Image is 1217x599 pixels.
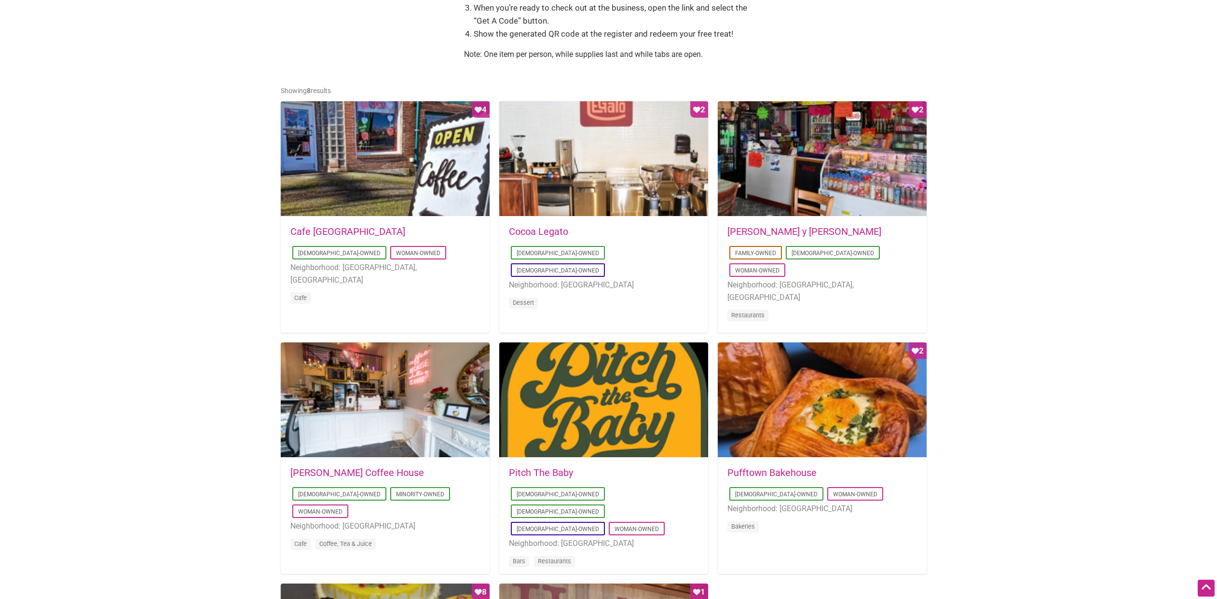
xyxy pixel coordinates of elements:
a: Cafe [GEOGRAPHIC_DATA] [290,226,405,237]
a: [DEMOGRAPHIC_DATA]-Owned [298,250,381,257]
a: Pitch The Baby [509,467,573,478]
a: [DEMOGRAPHIC_DATA]-Owned [517,491,599,498]
a: [DEMOGRAPHIC_DATA]-Owned [792,250,874,257]
a: Woman-Owned [298,508,342,515]
a: Coffee, Tea & Juice [319,540,372,547]
li: Neighborhood: [GEOGRAPHIC_DATA] [509,279,698,291]
p: Note: One item per person, while supplies last and while tabs are open. [464,48,753,61]
a: Restaurants [731,312,765,319]
li: Neighborhood: [GEOGRAPHIC_DATA] [727,503,917,515]
a: Cocoa Legato [509,226,568,237]
a: [PERSON_NAME] Coffee House [290,467,424,478]
b: 8 [307,87,311,95]
a: Minority-Owned [396,491,444,498]
div: Scroll Back to Top [1198,580,1215,597]
a: Bars [513,558,525,565]
a: Woman-Owned [735,267,779,274]
li: Show the generated QR code at the register and redeem your free treat! [474,27,753,41]
li: Neighborhood: [GEOGRAPHIC_DATA], [GEOGRAPHIC_DATA] [290,261,480,286]
li: Neighborhood: [GEOGRAPHIC_DATA], [GEOGRAPHIC_DATA] [727,279,917,303]
a: Cafe [294,294,307,301]
a: Woman-Owned [615,526,659,532]
li: Neighborhood: [GEOGRAPHIC_DATA] [509,537,698,550]
a: Restaurants [538,558,571,565]
a: Woman-Owned [396,250,440,257]
li: Neighborhood: [GEOGRAPHIC_DATA] [290,520,480,532]
li: When you’re ready to check out at the business, open the link and select the “Get A Code” button. [474,1,753,27]
a: Pufftown Bakehouse [727,467,817,478]
a: Cafe [294,540,307,547]
a: Family-Owned [735,250,776,257]
span: Showing results [281,87,331,95]
a: [DEMOGRAPHIC_DATA]-Owned [517,526,599,532]
a: [DEMOGRAPHIC_DATA]-Owned [517,508,599,515]
a: [DEMOGRAPHIC_DATA]-Owned [735,491,818,498]
a: [DEMOGRAPHIC_DATA]-Owned [517,267,599,274]
a: Bakeries [731,523,755,530]
a: [DEMOGRAPHIC_DATA]-Owned [517,250,599,257]
a: [DEMOGRAPHIC_DATA]-Owned [298,491,381,498]
a: Woman-Owned [833,491,877,498]
a: [PERSON_NAME] y [PERSON_NAME] [727,226,881,237]
a: Dessert [513,299,534,306]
